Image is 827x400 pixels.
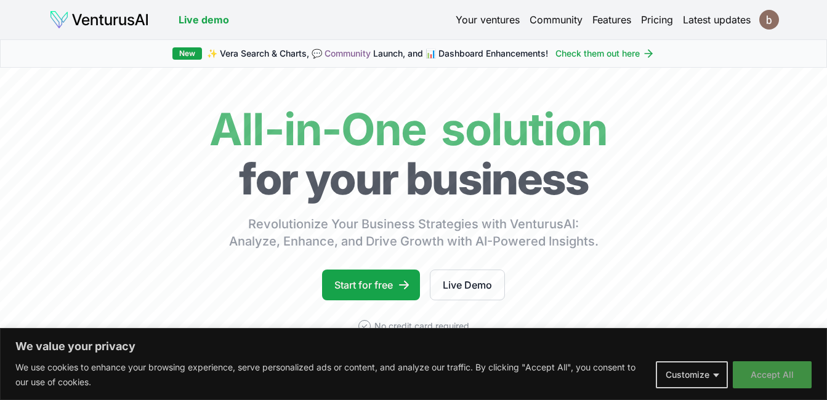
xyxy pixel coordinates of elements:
a: Check them out here [555,47,655,60]
a: Pricing [641,12,673,27]
img: logo [49,10,149,30]
a: Community [325,48,371,58]
a: Latest updates [683,12,751,27]
a: Community [530,12,583,27]
span: ✨ Vera Search & Charts, 💬 Launch, and 📊 Dashboard Enhancements! [207,47,548,60]
a: Live Demo [430,270,505,300]
img: ACg8ocLuRBK3kagwpYiCnaN1ixLIx5ccEQtol5YmsqLXDRKp0hv4Lw=s96-c [759,10,779,30]
a: Features [592,12,631,27]
div: New [172,47,202,60]
a: Live demo [179,12,229,27]
p: We value your privacy [15,339,812,354]
a: Your ventures [456,12,520,27]
a: Start for free [322,270,420,300]
button: Accept All [733,361,812,388]
p: We use cookies to enhance your browsing experience, serve personalized ads or content, and analyz... [15,360,647,390]
button: Customize [656,361,728,388]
